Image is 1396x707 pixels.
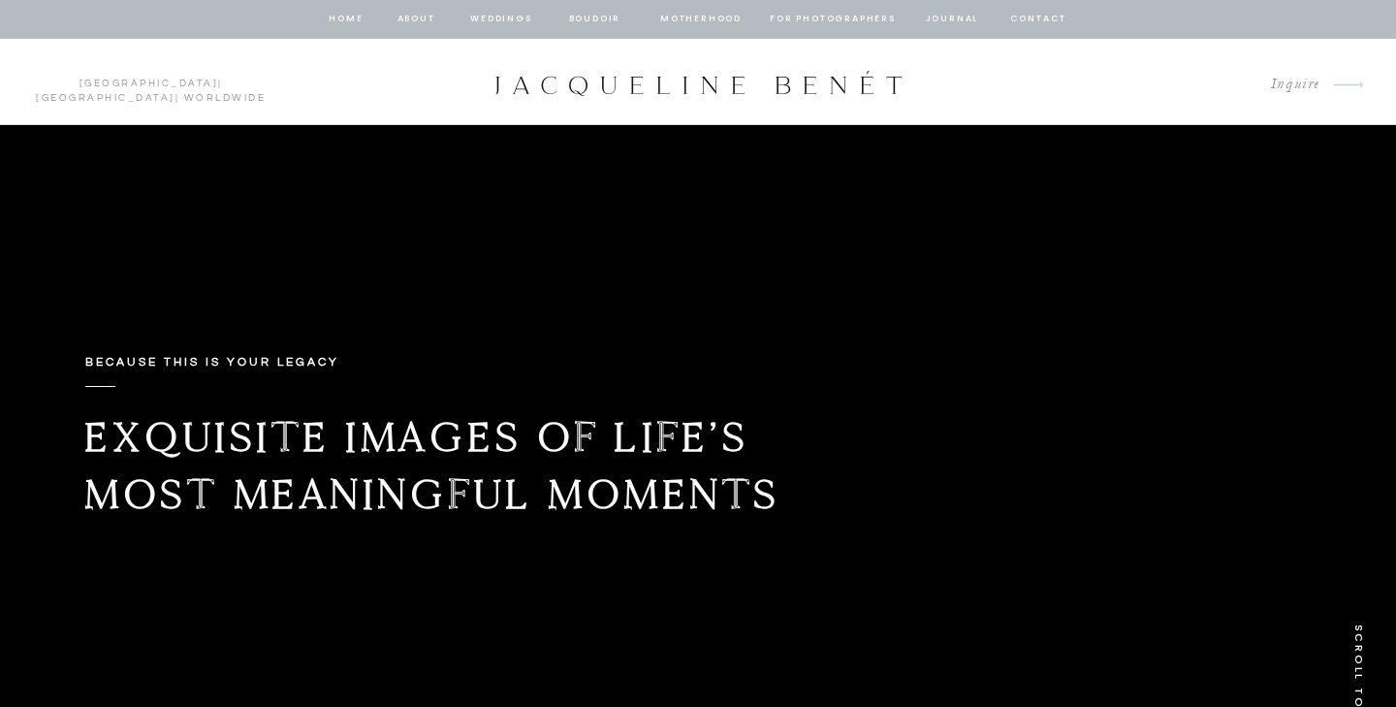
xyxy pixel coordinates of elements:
[567,11,622,28] a: BOUDOIR
[27,77,274,88] p: | | Worldwide
[1255,72,1320,98] a: Inquire
[770,11,896,28] a: for photographers
[468,11,534,28] a: Weddings
[922,11,982,28] a: journal
[84,411,780,520] b: Exquisite images of life’s most meaningful moments
[396,11,436,28] a: about
[85,356,339,369] b: Because this is your legacy
[660,11,741,28] a: Motherhood
[79,79,219,88] a: [GEOGRAPHIC_DATA]
[36,93,175,103] a: [GEOGRAPHIC_DATA]
[328,11,365,28] a: home
[1007,11,1069,28] a: contact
